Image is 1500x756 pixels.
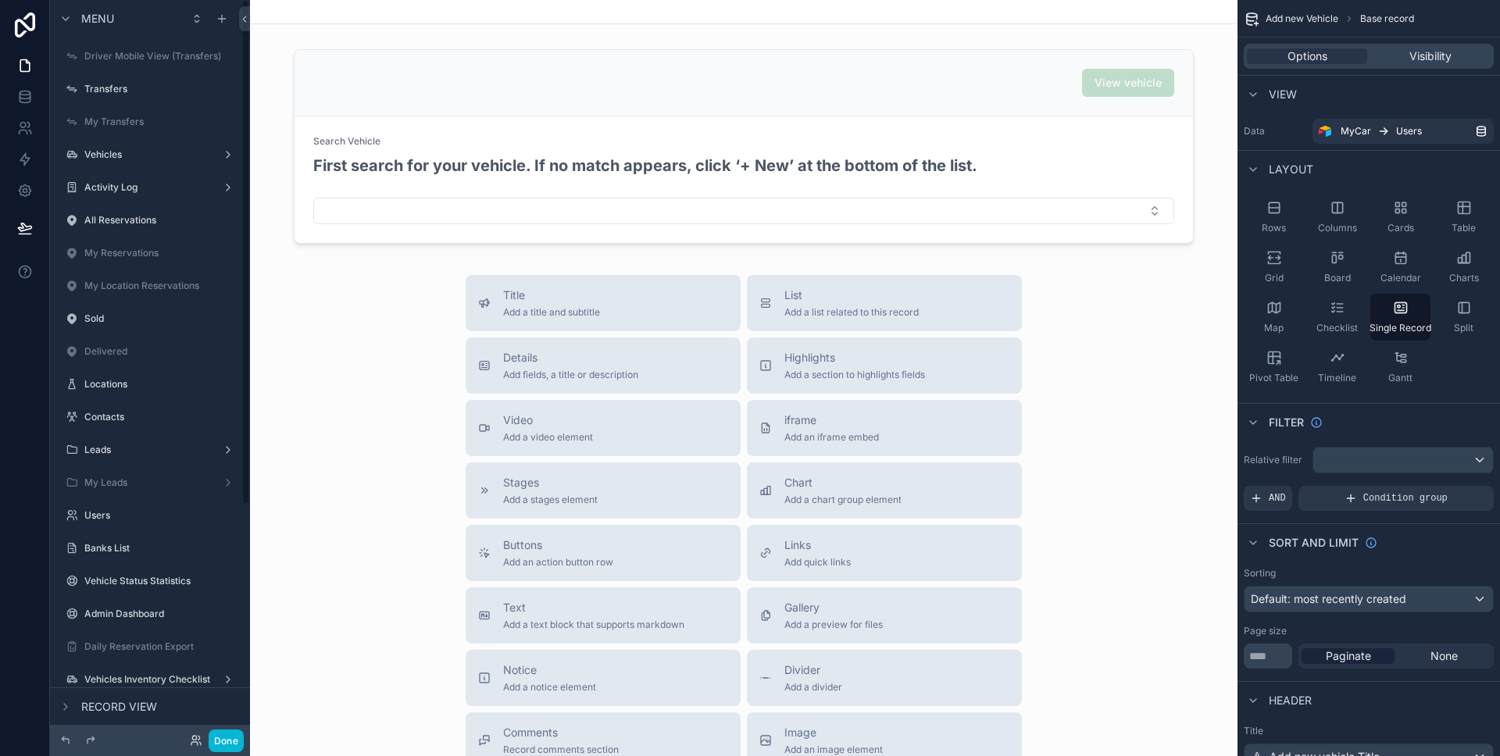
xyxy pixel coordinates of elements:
[84,411,237,423] label: Contacts
[1264,322,1284,334] span: Map
[81,699,157,715] span: Record view
[1307,344,1367,390] button: Timeline
[1307,294,1367,341] button: Checklist
[84,378,237,390] label: Locations
[1251,592,1406,605] span: Default: most recently created
[1244,194,1304,241] button: Rows
[1316,322,1358,334] span: Checklist
[84,542,237,555] label: Banks List
[1324,272,1351,284] span: Board
[1269,492,1286,505] span: AND
[1380,272,1421,284] span: Calendar
[1341,125,1371,137] span: MyCar
[1307,244,1367,291] button: Board
[1265,272,1284,284] span: Grid
[1244,567,1276,579] label: Sorting
[1388,372,1412,384] span: Gantt
[84,50,237,62] label: Driver Mobile View (Transfers)
[84,640,237,653] label: Daily Reservation Export
[1244,125,1306,137] label: Data
[84,280,237,292] label: My Location Reservations
[1244,625,1287,637] label: Page size
[59,503,241,528] a: Users
[84,509,237,522] label: Users
[59,405,241,430] a: Contacts
[1249,372,1298,384] span: Pivot Table
[209,729,244,752] button: Done
[1454,322,1473,334] span: Split
[1449,272,1479,284] span: Charts
[1244,725,1494,737] label: Title
[1409,48,1452,64] span: Visibility
[59,77,241,102] a: Transfers
[1269,535,1359,551] span: Sort And Limit
[59,273,241,298] a: My Location Reservations
[1370,244,1430,291] button: Calendar
[59,175,241,200] a: Activity Log
[84,476,216,489] label: My Leads
[1370,294,1430,341] button: Single Record
[84,148,216,161] label: Vehicles
[59,339,241,364] a: Delivered
[59,142,241,167] a: Vehicles
[1269,693,1312,708] span: Header
[1370,194,1430,241] button: Cards
[1434,194,1494,241] button: Table
[1452,222,1476,234] span: Table
[1434,244,1494,291] button: Charts
[1269,162,1313,177] span: Layout
[1396,125,1422,137] span: Users
[59,208,241,233] a: All Reservations
[84,247,237,259] label: My Reservations
[1363,492,1448,505] span: Condition group
[84,181,216,194] label: Activity Log
[1244,586,1494,612] button: Default: most recently created
[1312,119,1494,144] a: MyCarUsers
[1360,12,1414,25] span: Base record
[1318,372,1356,384] span: Timeline
[1430,648,1458,664] span: None
[84,608,237,620] label: Admin Dashboard
[59,601,241,626] a: Admin Dashboard
[84,444,216,456] label: Leads
[1269,87,1297,102] span: View
[59,437,241,462] a: Leads
[84,575,237,587] label: Vehicle Status Statistics
[59,667,241,692] a: Vehicles Inventory Checklist
[59,470,241,495] a: My Leads
[84,312,237,325] label: Sold
[1370,344,1430,390] button: Gantt
[1269,415,1304,430] span: Filter
[1287,48,1327,64] span: Options
[84,345,237,358] label: Delivered
[84,83,237,95] label: Transfers
[59,372,241,397] a: Locations
[59,109,241,134] a: My Transfers
[1318,222,1357,234] span: Columns
[1319,125,1331,137] img: Airtable Logo
[59,569,241,594] a: Vehicle Status Statistics
[1244,294,1304,341] button: Map
[59,306,241,331] a: Sold
[1326,648,1371,664] span: Paginate
[1244,454,1306,466] label: Relative filter
[59,44,241,69] a: Driver Mobile View (Transfers)
[1266,12,1338,25] span: Add new Vehicle
[59,634,241,659] a: Daily Reservation Export
[84,214,237,226] label: All Reservations
[59,241,241,266] a: My Reservations
[1370,322,1431,334] span: Single Record
[59,536,241,561] a: Banks List
[1307,194,1367,241] button: Columns
[84,673,216,686] label: Vehicles Inventory Checklist
[1387,222,1414,234] span: Cards
[84,116,237,128] label: My Transfers
[1434,294,1494,341] button: Split
[1244,344,1304,390] button: Pivot Table
[1244,244,1304,291] button: Grid
[1262,222,1286,234] span: Rows
[81,11,114,27] span: Menu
